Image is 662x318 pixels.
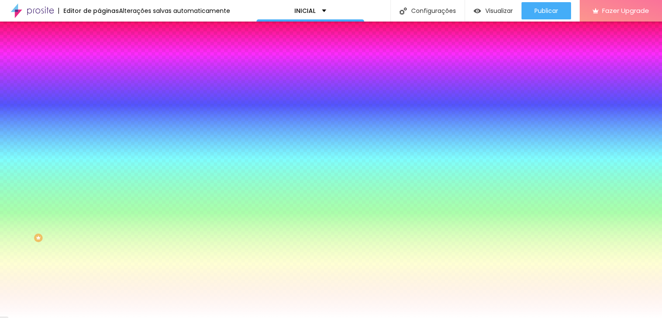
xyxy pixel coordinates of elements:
[119,8,230,14] div: Alterações salvas automaticamente
[294,8,315,14] p: INICIAL
[58,8,119,14] div: Editor de páginas
[474,7,481,15] img: view-1.svg
[485,7,513,14] span: Visualizar
[521,2,571,19] button: Publicar
[465,2,521,19] button: Visualizar
[400,7,407,15] img: Icone
[602,7,649,14] span: Fazer Upgrade
[534,7,558,14] span: Publicar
